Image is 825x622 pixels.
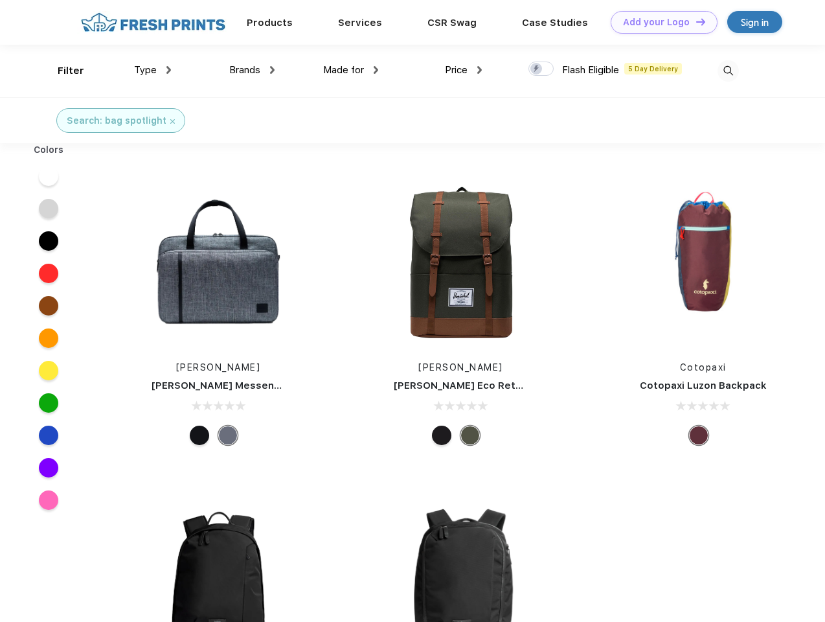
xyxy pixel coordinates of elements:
[394,380,659,391] a: [PERSON_NAME] Eco Retreat 15" Computer Backpack
[24,143,74,157] div: Colors
[445,64,468,76] span: Price
[696,18,705,25] img: DT
[623,17,690,28] div: Add your Logo
[270,66,275,74] img: dropdown.png
[323,64,364,76] span: Made for
[617,176,789,348] img: func=resize&h=266
[432,426,451,445] div: Black
[190,426,209,445] div: Black
[418,362,503,373] a: [PERSON_NAME]
[477,66,482,74] img: dropdown.png
[727,11,782,33] a: Sign in
[134,64,157,76] span: Type
[374,66,378,74] img: dropdown.png
[718,60,739,82] img: desktop_search.svg
[77,11,229,34] img: fo%20logo%202.webp
[67,114,166,128] div: Search: bag spotlight
[640,380,767,391] a: Cotopaxi Luzon Backpack
[170,119,175,124] img: filter_cancel.svg
[132,176,304,348] img: func=resize&h=266
[166,66,171,74] img: dropdown.png
[562,64,619,76] span: Flash Eligible
[374,176,547,348] img: func=resize&h=266
[247,17,293,29] a: Products
[624,63,682,75] span: 5 Day Delivery
[152,380,291,391] a: [PERSON_NAME] Messenger
[741,15,769,30] div: Sign in
[218,426,238,445] div: Raven Crosshatch
[689,426,708,445] div: Surprise
[58,63,84,78] div: Filter
[176,362,261,373] a: [PERSON_NAME]
[229,64,260,76] span: Brands
[460,426,480,445] div: Forest
[680,362,727,373] a: Cotopaxi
